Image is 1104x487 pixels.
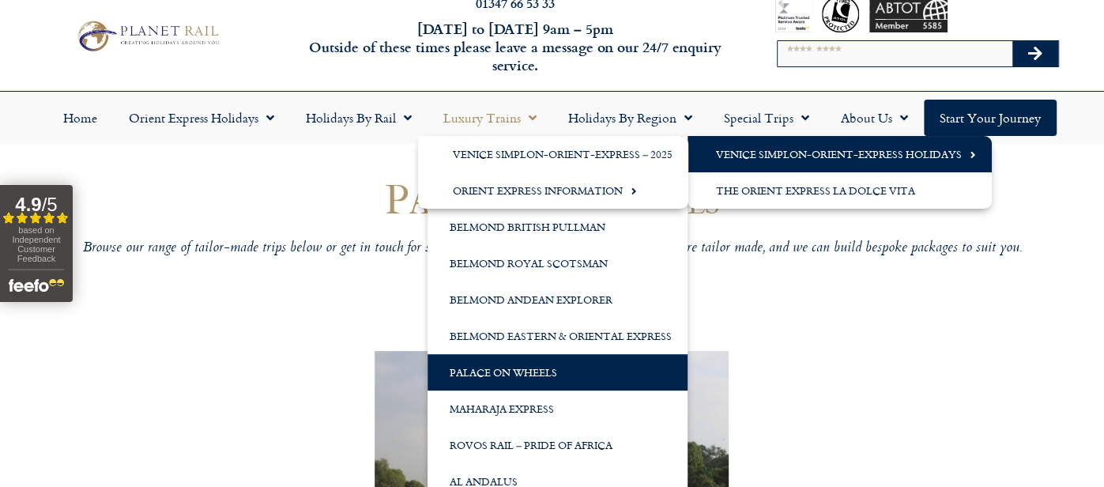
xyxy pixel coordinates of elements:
[428,354,688,391] a: Palace on Wheels
[72,17,223,55] img: Planet Rail Train Holidays Logo
[708,100,825,136] a: Special Trips
[428,318,688,354] a: Belmond Eastern & Oriental Express
[428,281,688,318] a: Belmond Andean Explorer
[113,100,290,136] a: Orient Express Holidays
[924,100,1057,136] a: Start your Journey
[552,100,708,136] a: Holidays by Region
[8,100,1096,136] nav: Menu
[428,427,688,463] a: Rovos Rail – Pride of Africa
[47,100,113,136] a: Home
[78,175,1027,221] h1: Palace on Wheels
[418,136,688,172] a: Venice Simplon-Orient-Express – 2025
[418,136,688,209] ul: Venice Simplon-Orient-Express Holidays
[418,172,688,209] a: Orient Express Information
[428,245,688,281] a: Belmond Royal Scotsman
[428,391,688,427] a: Maharaja Express
[1012,41,1058,66] button: Search
[78,240,1027,258] p: Browse our range of tailor-made trips below or get in touch for something special – remember all ...
[688,172,992,209] a: The Orient Express La Dolce Vita
[825,100,924,136] a: About Us
[290,100,428,136] a: Holidays by Rail
[428,209,688,245] a: Belmond British Pullman
[688,136,992,209] ul: Orient Express
[299,20,733,75] h6: [DATE] to [DATE] 9am – 5pm Outside of these times please leave a message on our 24/7 enquiry serv...
[688,136,992,172] a: Venice Simplon-Orient-Express Holidays
[428,100,552,136] a: Luxury Trains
